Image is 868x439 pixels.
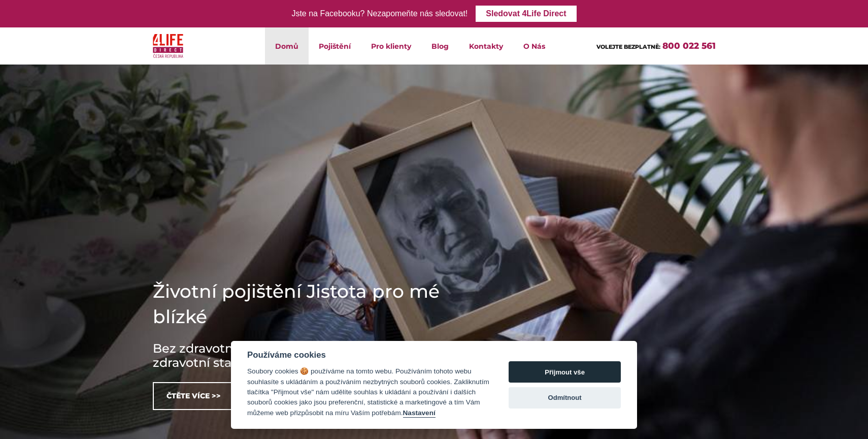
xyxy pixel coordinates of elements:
[662,41,716,51] a: 800 022 561
[153,382,235,410] a: Čtěte více >>
[247,366,489,418] div: Soubory cookies 🍪 používáme na tomto webu. Používáním tohoto webu souhlasíte s ukládáním a použív...
[153,341,457,370] h3: Bez zdravotních dotazníků a otázek na Váš zdravotní stav
[153,278,457,329] h1: Životní pojištění Jistota pro mé blízké
[291,7,468,21] div: Jste na Facebooku? Nezapomeňte nás sledovat!
[459,27,513,65] a: Kontakty
[265,27,309,65] a: Domů
[596,43,660,50] span: VOLEJTE BEZPLATNĚ:
[247,350,489,360] div: Používáme cookies
[153,32,183,60] img: 4Life Direct Česká republika logo
[509,361,621,383] button: Přijmout vše
[421,27,459,65] a: Blog
[476,6,576,22] a: Sledovat 4Life Direct
[403,409,436,418] button: Nastavení
[509,387,621,409] button: Odmítnout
